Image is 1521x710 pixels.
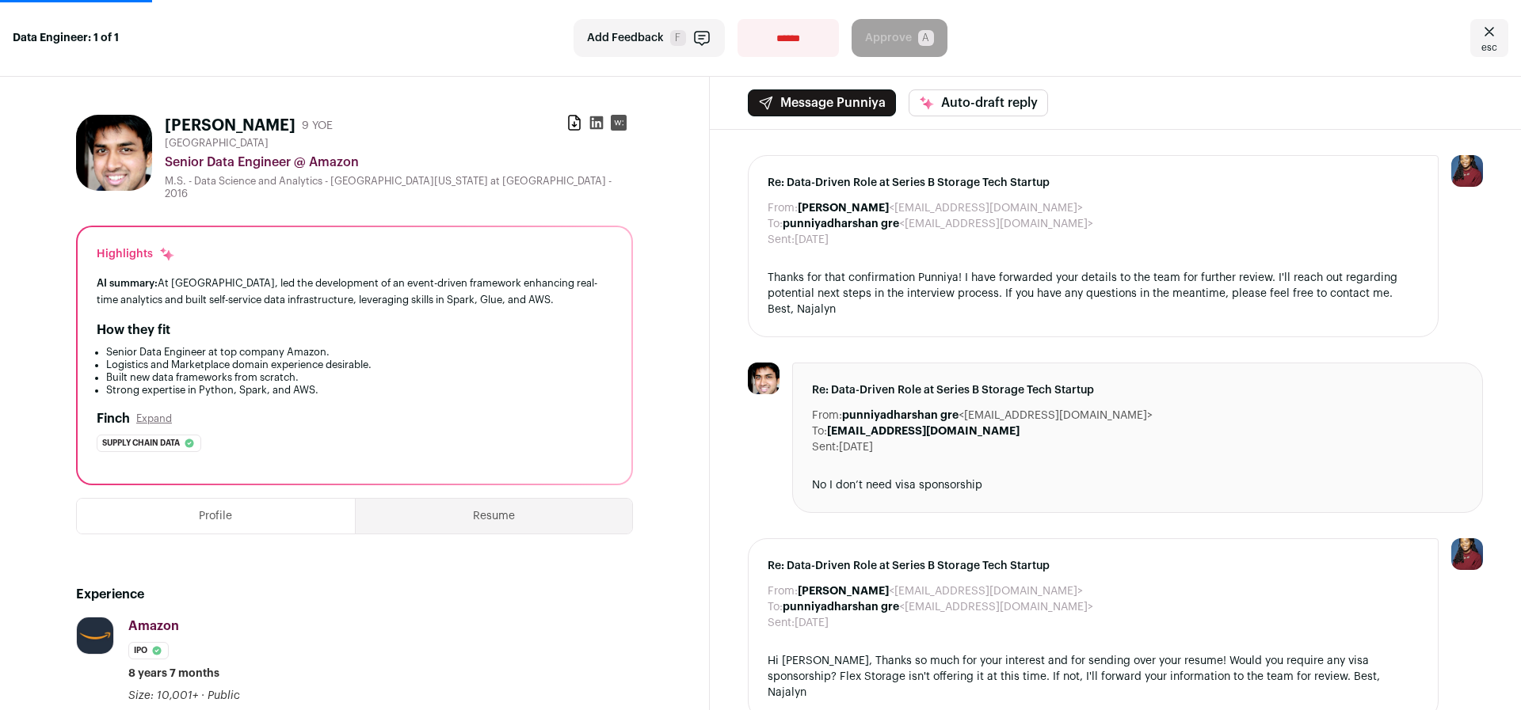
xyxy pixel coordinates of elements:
[356,499,633,533] button: Resume
[128,666,219,682] span: 8 years 7 months
[798,583,1083,599] dd: <[EMAIL_ADDRESS][DOMAIN_NAME]>
[165,137,269,150] span: [GEOGRAPHIC_DATA]
[812,408,842,423] dt: From:
[768,558,1419,574] span: Re: Data-Driven Role at Series B Storage Tech Startup
[587,30,664,46] span: Add Feedback
[128,642,169,659] li: IPO
[165,153,633,172] div: Senior Data Engineer @ Amazon
[13,30,119,46] strong: Data Engineer: 1 of 1
[201,688,204,704] span: ·
[106,346,612,359] li: Senior Data Engineer at top company Amazon.
[842,408,1153,423] dd: <[EMAIL_ADDRESS][DOMAIN_NAME]>
[670,30,686,46] span: F
[768,232,795,248] dt: Sent:
[208,690,240,701] span: Public
[909,89,1048,116] button: Auto-draft reply
[1451,538,1483,570] img: 10010497-medium_jpg
[812,439,839,455] dt: Sent:
[768,653,1419,701] div: Hi [PERSON_NAME], Thanks so much for your interest and for sending over your resume! Would you re...
[768,599,783,615] dt: To:
[574,19,725,57] button: Add Feedback F
[768,200,798,216] dt: From:
[783,602,899,613] b: punniyadharshan gre
[77,499,355,533] button: Profile
[136,412,172,425] button: Expand
[783,218,899,230] b: punniyadharshan gre
[302,118,333,134] div: 9 YOE
[795,615,829,631] dd: [DATE]
[106,359,612,371] li: Logistics and Marketplace domain experience desirable.
[165,115,295,137] h1: [PERSON_NAME]
[97,321,170,340] h2: How they fit
[1470,19,1508,57] a: Close
[77,617,113,654] img: e36df5e125c6fb2c61edd5a0d3955424ed50ce57e60c515fc8d516ef803e31c7.jpg
[783,599,1093,615] dd: <[EMAIL_ADDRESS][DOMAIN_NAME]>
[812,423,827,439] dt: To:
[1451,155,1483,187] img: 10010497-medium_jpg
[128,690,198,701] span: Size: 10,001+
[76,115,152,191] img: b329373b3f653412bd599df6ccec063d50b120ab41e09325618b8c3156422a26.jpg
[748,363,780,394] img: b329373b3f653412bd599df6ccec063d50b120ab41e09325618b8c3156422a26.jpg
[768,216,783,232] dt: To:
[812,382,1463,398] span: Re: Data-Driven Role at Series B Storage Tech Startup
[768,175,1419,191] span: Re: Data-Driven Role at Series B Storage Tech Startup
[798,200,1083,216] dd: <[EMAIL_ADDRESS][DOMAIN_NAME]>
[106,371,612,384] li: Built new data frameworks from scratch.
[97,278,158,288] span: AI summary:
[128,620,179,632] span: Amazon
[798,203,889,214] b: [PERSON_NAME]
[97,275,612,308] div: At [GEOGRAPHIC_DATA], led the development of an event-driven framework enhancing real-time analyt...
[768,270,1419,317] div: Thanks for that confirmation Punniya! I have forwarded your details to the team for further revie...
[812,477,1463,493] div: No I don’t need visa sponsorship
[795,232,829,248] dd: [DATE]
[768,615,795,631] dt: Sent:
[783,216,1093,232] dd: <[EMAIL_ADDRESS][DOMAIN_NAME]>
[1481,41,1497,54] span: esc
[102,435,180,451] span: Supply chain data
[97,409,130,428] h2: Finch
[842,410,959,421] b: punniyadharshan gre
[97,246,175,262] div: Highlights
[827,426,1020,437] b: [EMAIL_ADDRESS][DOMAIN_NAME]
[748,89,896,116] button: Message Punniya
[839,439,873,455] dd: [DATE]
[165,175,633,200] div: M.S. - Data Science and Analytics - [GEOGRAPHIC_DATA][US_STATE] at [GEOGRAPHIC_DATA] - 2016
[106,384,612,397] li: Strong expertise in Python, Spark, and AWS.
[76,585,633,604] h2: Experience
[768,583,798,599] dt: From:
[798,586,889,597] b: [PERSON_NAME]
